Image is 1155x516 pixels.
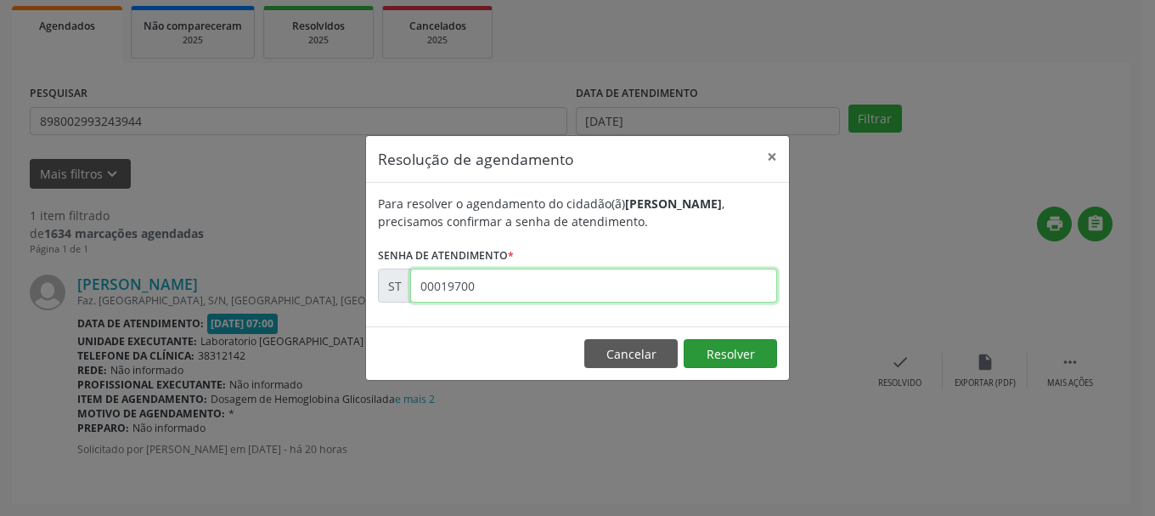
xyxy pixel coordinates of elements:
[378,242,514,269] label: Senha de atendimento
[755,136,789,178] button: Close
[584,339,678,368] button: Cancelar
[378,148,574,170] h5: Resolução de agendamento
[378,195,777,230] div: Para resolver o agendamento do cidadão(ã) , precisamos confirmar a senha de atendimento.
[378,269,411,303] div: ST
[684,339,777,368] button: Resolver
[625,196,722,212] b: [PERSON_NAME]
